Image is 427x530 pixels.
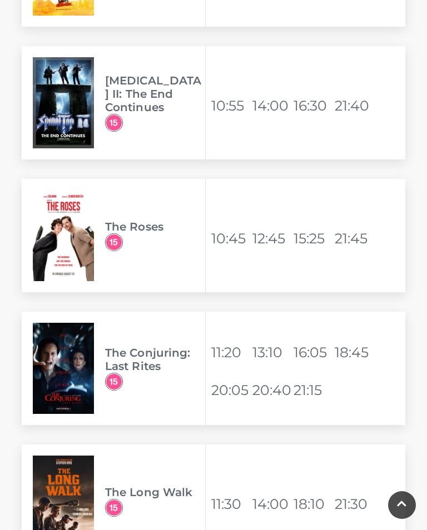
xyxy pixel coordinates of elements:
[294,92,332,119] li: 16:30
[294,377,332,403] li: 21:15
[335,92,374,119] li: 21:40
[105,486,205,499] h3: The Long Walk
[294,491,332,517] li: 18:10
[294,339,332,366] li: 16:05
[335,225,374,252] li: 21:45
[252,491,291,517] li: 14:00
[211,339,250,366] li: 11:20
[211,225,250,252] li: 10:45
[252,339,291,366] li: 13:10
[211,92,250,119] li: 10:55
[211,377,250,403] li: 20:05
[335,339,374,366] li: 18:45
[252,225,291,252] li: 12:45
[294,225,332,252] li: 15:25
[105,346,205,373] h3: The Conjuring: Last Rites
[252,92,291,119] li: 14:00
[211,491,250,517] li: 11:30
[252,377,291,403] li: 20:40
[105,74,205,114] h3: [MEDICAL_DATA] II: The End Continues
[335,491,374,517] li: 21:30
[105,220,205,233] h3: The Roses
